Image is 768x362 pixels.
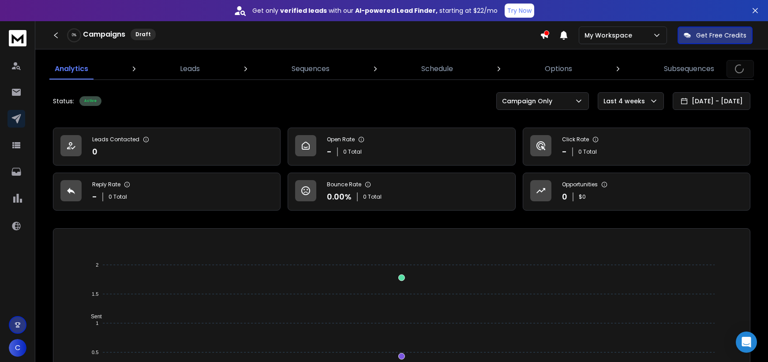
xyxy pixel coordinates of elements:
button: C [9,339,26,357]
a: Options [539,58,577,79]
a: Sequences [286,58,335,79]
span: Sent [84,313,102,320]
a: Bounce Rate0.00%0 Total [288,173,515,211]
p: - [562,146,567,158]
a: Reply Rate-0 Total [53,173,281,211]
p: 0 Total [363,193,382,200]
p: 0.00 % [327,191,352,203]
p: $ 0 [579,193,586,200]
p: Click Rate [562,136,589,143]
p: Bounce Rate [327,181,361,188]
button: [DATE] - [DATE] [673,92,750,110]
p: Try Now [507,6,532,15]
p: - [92,191,97,203]
p: 0 Total [343,148,362,155]
p: Schedule [421,64,453,74]
p: Subsequences [664,64,714,74]
p: 0 [92,146,97,158]
p: My Workspace [584,31,636,40]
p: 0 Total [578,148,597,155]
a: Click Rate-0 Total [523,128,750,166]
p: Opportunities [562,181,598,188]
p: Sequences [292,64,330,74]
p: Leads Contacted [92,136,139,143]
p: 0 Total [109,193,127,200]
a: Opportunities0$0 [523,173,750,211]
a: Leads Contacted0 [53,128,281,166]
tspan: 1 [96,321,98,326]
button: Get Free Credits [678,26,753,44]
p: Leads [180,64,200,74]
p: Get Free Credits [696,31,746,40]
a: Open Rate-0 Total [288,128,515,166]
img: logo [9,30,26,46]
p: - [327,146,332,158]
p: Analytics [55,64,88,74]
strong: verified leads [280,6,327,15]
p: Open Rate [327,136,355,143]
p: Last 4 weeks [603,97,648,106]
button: Try Now [505,4,534,18]
tspan: 0.5 [92,350,98,355]
tspan: 1.5 [92,291,98,297]
a: Subsequences [659,58,719,79]
p: Campaign Only [502,97,556,106]
p: Status: [53,97,74,106]
div: Draft [131,29,156,40]
p: Reply Rate [92,181,120,188]
a: Schedule [416,58,458,79]
p: 0 % [72,33,76,38]
a: Leads [175,58,205,79]
h1: Campaigns [83,29,125,40]
p: Get only with our starting at $22/mo [252,6,498,15]
p: 0 [562,191,567,203]
div: Open Intercom Messenger [736,332,757,353]
p: Options [545,64,572,74]
tspan: 2 [96,262,98,268]
a: Analytics [49,58,94,79]
div: Active [79,96,101,106]
strong: AI-powered Lead Finder, [355,6,438,15]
